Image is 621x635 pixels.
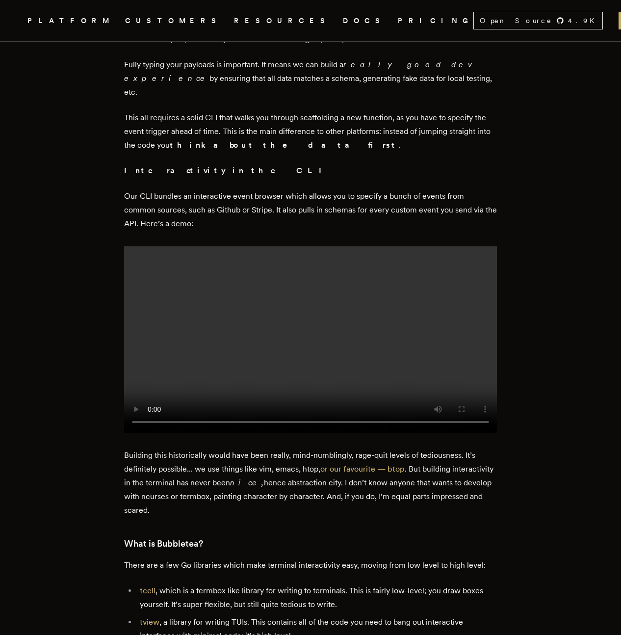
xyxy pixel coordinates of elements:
p: Building this historically would have been really, mind-numblingly, rage-quit levels of tediousne... [124,449,497,517]
p: Our CLI bundles an interactive event browser which allows you to specify a bunch of events from c... [124,189,497,231]
button: RESOURCES [234,15,331,27]
strong: think about the data first [170,140,399,150]
p: This all requires a solid CLI that walks you through scaffolding a new function, as you have to s... [124,111,497,152]
a: tcell [140,586,155,595]
li: , which is a termbox like library for writing to terminals. This is fairly low-level; you draw bo... [137,584,497,611]
p: Fully typing your payloads is important. It means we can build a by ensuring that all data matche... [124,58,497,99]
a: DOCS [343,15,386,27]
span: Open Source [480,16,552,26]
a: PRICING [398,15,473,27]
strong: Interactivity in the CLI [124,166,330,175]
p: There are a few Go libraries which make terminal interactivity easy, moving from low level to hig... [124,558,497,572]
a: tview [140,617,159,627]
em: nice, [230,478,264,487]
button: PLATFORM [27,15,113,27]
span: 4.9 K [568,16,600,26]
a: CUSTOMERS [125,15,222,27]
strong: What is Bubbletea? [124,538,203,549]
a: or our favourite — btop [320,464,405,474]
